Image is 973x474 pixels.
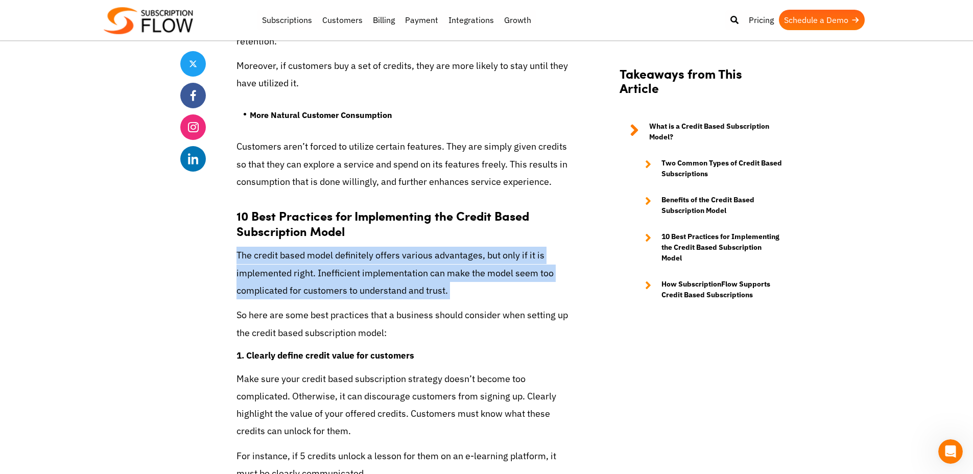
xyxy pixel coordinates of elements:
[104,7,193,34] img: Subscriptionflow
[236,138,574,191] p: Customers aren’t forced to utilize certain features. They are simply given credits so that they c...
[250,110,392,120] strong: More Natural Customer Consumption
[368,10,400,30] a: Billing
[257,10,317,30] a: Subscriptions
[620,121,783,143] a: What is a Credit Based Subscription Model?
[635,195,783,216] a: Benefits of the Credit Based Subscription Model
[236,349,414,361] strong: 1. Clearly define credit value for customers
[661,279,783,300] strong: How SubscriptionFlow Supports Credit Based Subscriptions
[649,121,783,143] strong: What is a Credit Based Subscription Model?
[635,231,783,264] a: 10 Best Practices for Implementing the Credit Based Subscription Model
[236,247,574,299] p: The credit based model definitely offers various advantages, but only if it is implemented right....
[635,158,783,179] a: Two Common Types of Credit Based Subscriptions
[400,10,443,30] a: Payment
[236,306,574,341] p: So here are some best practices that a business should consider when setting up the credit based ...
[236,57,574,92] p: Moreover, if customers buy a set of credits, they are more likely to stay until they have utilize...
[317,10,368,30] a: Customers
[779,10,865,30] a: Schedule a Demo
[620,66,783,106] h2: Takeaways from This Article
[443,10,499,30] a: Integrations
[938,439,963,464] iframe: Intercom live chat
[661,158,783,179] strong: Two Common Types of Credit Based Subscriptions
[236,207,529,240] strong: 10 Best Practices for Implementing the Credit Based Subscription Model
[499,10,536,30] a: Growth
[236,370,574,440] p: Make sure your credit based subscription strategy doesn’t become too complicated. Otherwise, it c...
[661,195,783,216] strong: Benefits of the Credit Based Subscription Model
[661,231,783,264] strong: 10 Best Practices for Implementing the Credit Based Subscription Model
[744,10,779,30] a: Pricing
[635,279,783,300] a: How SubscriptionFlow Supports Credit Based Subscriptions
